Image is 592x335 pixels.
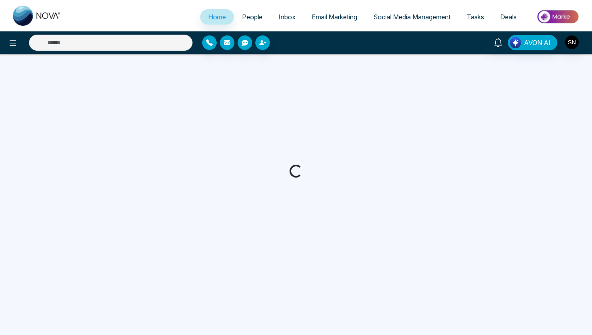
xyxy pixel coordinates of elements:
[13,6,61,26] img: Nova CRM Logo
[529,8,587,26] img: Market-place.gif
[208,13,226,21] span: Home
[459,9,492,25] a: Tasks
[500,13,517,21] span: Deals
[510,37,521,48] img: Lead Flow
[279,13,296,21] span: Inbox
[365,9,459,25] a: Social Media Management
[312,13,357,21] span: Email Marketing
[565,35,579,49] img: User Avatar
[373,13,451,21] span: Social Media Management
[304,9,365,25] a: Email Marketing
[271,9,304,25] a: Inbox
[200,9,234,25] a: Home
[467,13,484,21] span: Tasks
[492,9,525,25] a: Deals
[508,35,557,50] button: AVON AI
[234,9,271,25] a: People
[524,38,551,48] span: AVON AI
[242,13,263,21] span: People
